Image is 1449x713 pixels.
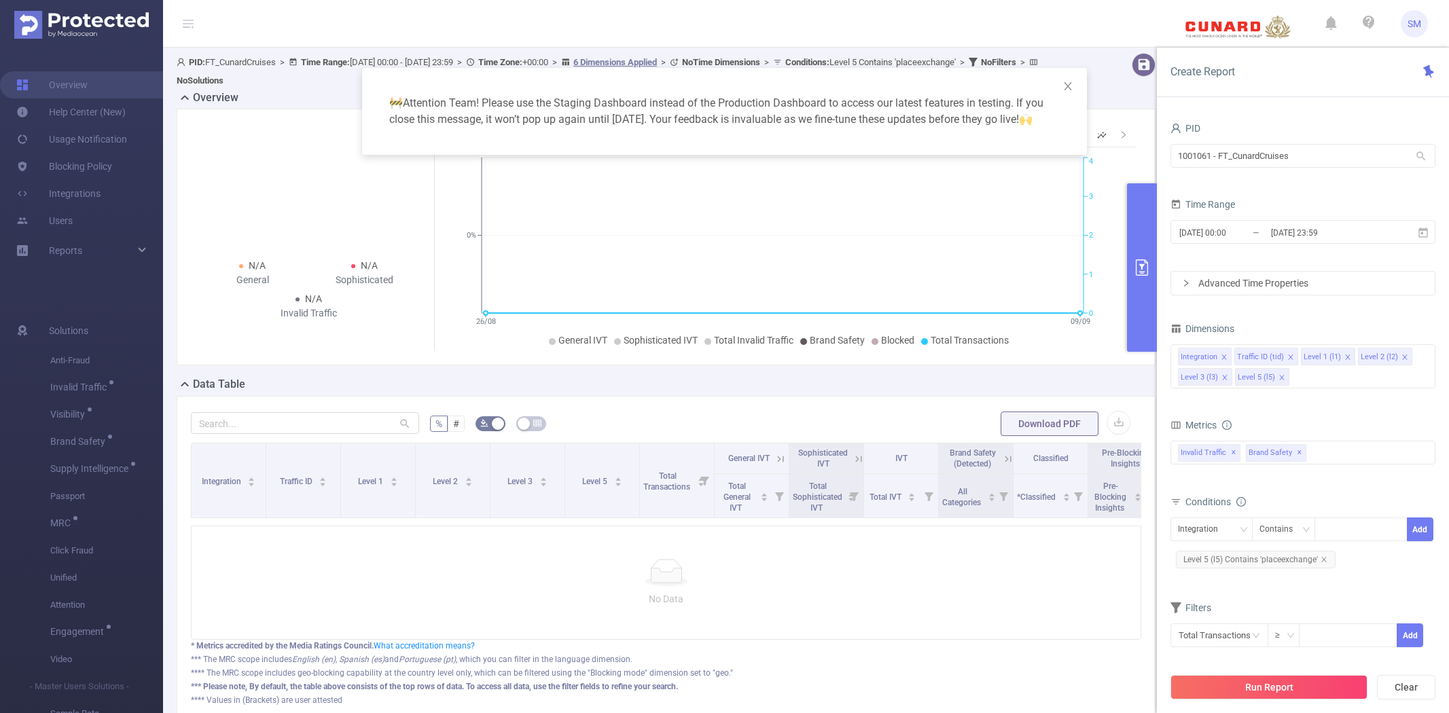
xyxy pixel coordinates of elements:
span: Brand Safety [1246,444,1306,462]
button: Add [1407,517,1433,541]
i: icon: close [1401,354,1408,362]
i: icon: close [1278,374,1285,382]
button: Add [1397,623,1423,647]
li: Level 2 (l2) [1358,348,1412,365]
div: Integration [1178,518,1228,541]
span: Metrics [1170,420,1217,431]
button: Run Report [1170,675,1367,699]
li: Level 1 (l1) [1301,348,1355,365]
i: icon: down [1287,632,1295,641]
i: icon: user [1170,123,1181,134]
li: Integration [1178,348,1232,365]
span: Invalid Traffic [1178,444,1240,462]
span: warning [389,96,403,109]
span: Level 5 (l5) Contains 'placeexchange' [1176,551,1336,568]
span: highfive [1019,113,1033,126]
i: icon: close [1221,374,1228,382]
div: icon: rightAdvanced Time Properties [1171,272,1435,295]
div: Traffic ID (tid) [1237,348,1284,366]
button: Close [1049,68,1087,106]
input: End date [1270,223,1380,242]
span: Time Range [1170,199,1235,210]
div: Level 2 (l2) [1361,348,1398,366]
input: Start date [1178,223,1288,242]
i: icon: right [1182,279,1190,287]
i: icon: close [1062,81,1073,92]
span: Create Report [1170,65,1235,78]
button: Clear [1377,675,1435,699]
div: ≥ [1275,624,1289,646]
i: icon: close [1344,354,1351,362]
li: Level 5 (l5) [1235,368,1289,386]
li: Traffic ID (tid) [1234,348,1298,365]
i: icon: down [1240,526,1248,535]
i: icon: close [1321,556,1327,563]
i: icon: info-circle [1222,420,1232,430]
div: Level 1 (l1) [1304,348,1341,366]
span: PID [1170,123,1200,134]
div: Integration [1181,348,1217,366]
i: icon: close [1287,354,1294,362]
i: icon: info-circle [1236,497,1246,507]
div: Level 3 (l3) [1181,369,1218,386]
i: icon: close [1221,354,1228,362]
span: Filters [1170,602,1211,613]
span: Dimensions [1170,323,1234,334]
li: Level 3 (l3) [1178,368,1232,386]
i: icon: down [1302,526,1310,535]
span: Conditions [1185,496,1246,507]
div: Attention Team! Please use the Staging Dashboard instead of the Production Dashboard to access ou... [378,84,1071,139]
span: ✕ [1231,445,1236,461]
div: Contains [1259,518,1302,541]
div: Level 5 (l5) [1238,369,1275,386]
span: ✕ [1297,445,1302,461]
